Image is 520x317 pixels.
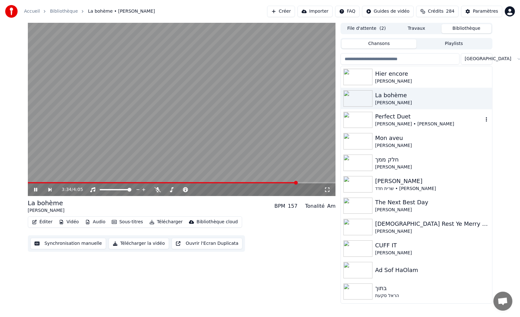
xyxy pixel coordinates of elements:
span: 4:05 [73,187,83,193]
div: הראל סקעת [375,293,489,299]
div: La bohème [28,199,65,207]
button: File d'attente [341,24,392,33]
div: La bohème [375,91,489,100]
button: Éditer [29,218,55,226]
button: FAQ [335,6,360,17]
div: [PERSON_NAME] [375,228,489,235]
div: BPM [274,202,285,210]
button: Guides de vidéo [362,6,414,17]
span: Crédits [428,8,443,15]
span: 3:34 [62,187,72,193]
button: Playlists [417,39,492,48]
button: Bibliothèque [442,24,492,33]
button: Importer [298,6,333,17]
a: Accueil [24,8,40,15]
img: youka [5,5,18,18]
div: Tonalité [305,202,325,210]
button: Créer [267,6,295,17]
div: [PERSON_NAME] [375,78,489,85]
button: Ouvrir l'Ecran Duplicata [172,238,243,249]
button: Télécharger la vidéo [109,238,169,249]
span: 284 [446,8,454,15]
button: Sous-titres [109,218,146,226]
div: Paramètres [473,8,498,15]
div: [PERSON_NAME] [375,207,489,213]
button: Synchronisation manuelle [30,238,106,249]
div: [PERSON_NAME] • [PERSON_NAME] [375,121,483,127]
div: 157 [288,202,298,210]
div: בתוך [375,284,489,293]
div: Hier encore [375,69,489,78]
button: Paramètres [461,6,502,17]
div: [PERSON_NAME] [375,143,489,149]
button: Vidéo [56,218,81,226]
span: ( 2 ) [379,25,386,32]
div: Perfect Duet [375,112,483,121]
button: Télécharger [147,218,185,226]
div: Ouvrir le chat [493,292,512,311]
button: Chansons [341,39,417,48]
button: Audio [83,218,108,226]
div: [PERSON_NAME] [375,100,489,106]
nav: breadcrumb [24,8,155,15]
div: Ad Sof HaOlam [375,266,489,275]
div: [DEMOGRAPHIC_DATA] Rest Ye Merry Gentlemen [375,219,489,228]
div: [PERSON_NAME] [375,177,489,186]
div: Bibliothèque cloud [197,219,238,225]
span: La bohème • [PERSON_NAME] [88,8,155,15]
div: [PERSON_NAME] [28,207,65,214]
div: / [62,187,77,193]
div: The Next Best Day [375,198,489,207]
button: Travaux [392,24,442,33]
div: CUFF IT [375,241,489,250]
div: שרית חדד • [PERSON_NAME] [375,186,489,192]
div: חלק ממך [375,155,489,164]
a: Bibliothèque [50,8,78,15]
span: [GEOGRAPHIC_DATA] [465,56,511,62]
div: Mon aveu [375,134,489,143]
button: Crédits284 [416,6,459,17]
div: [PERSON_NAME] [375,250,489,256]
div: [PERSON_NAME] [375,164,489,170]
div: Am [327,202,336,210]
